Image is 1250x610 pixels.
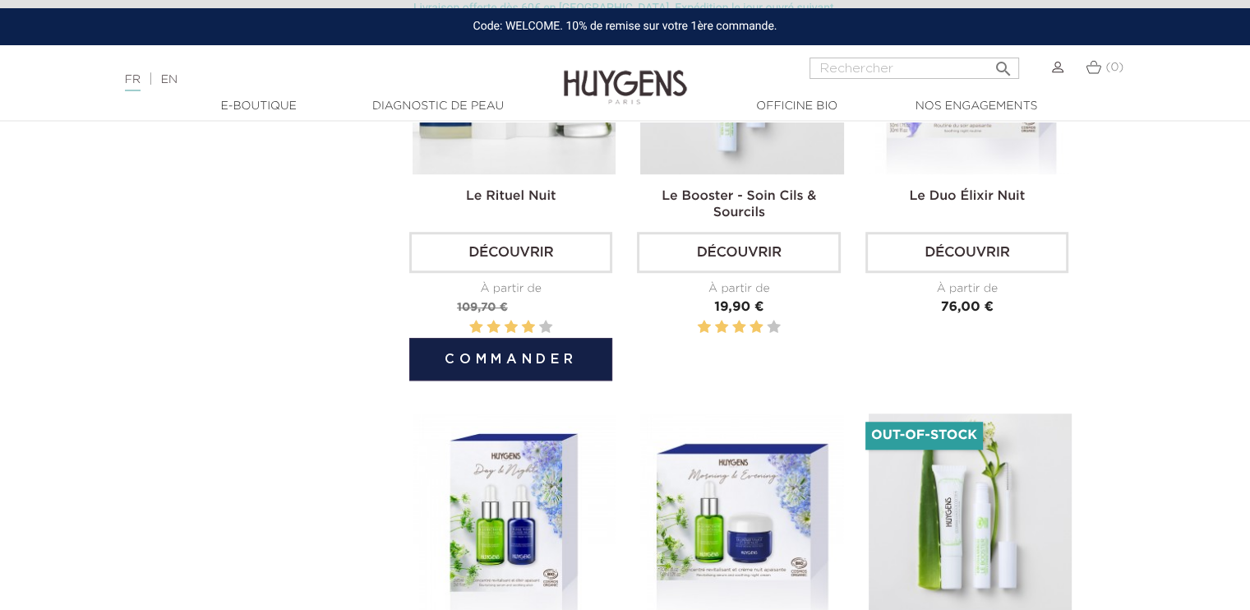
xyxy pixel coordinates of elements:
[865,422,983,450] li: Out-of-Stock
[715,98,879,115] a: Officine Bio
[714,301,763,314] span: 19,90 €
[161,74,178,85] a: EN
[865,232,1068,273] a: Découvrir
[177,98,341,115] a: E-Boutique
[732,317,745,338] label: 3
[865,280,1068,298] div: À partir de
[1105,62,1123,73] span: (0)
[487,317,500,338] label: 2
[522,317,535,338] label: 4
[125,74,141,91] a: FR
[909,190,1025,203] a: Le Duo Élixir Nuit
[810,58,1019,79] input: Rechercher
[988,53,1017,75] button: 
[767,317,780,338] label: 5
[356,98,520,115] a: Diagnostic de peau
[409,338,612,381] button: Commander
[539,317,552,338] label: 5
[715,317,728,338] label: 2
[469,317,482,338] label: 1
[409,232,612,273] a: Découvrir
[409,280,612,298] div: À partir de
[564,44,687,107] img: Huygens
[505,317,518,338] label: 3
[637,280,840,298] div: À partir de
[662,190,816,220] a: Le Booster - Soin Cils & Sourcils
[466,190,556,203] a: Le Rituel Nuit
[698,317,711,338] label: 1
[117,70,509,90] div: |
[993,54,1012,74] i: 
[941,301,994,314] span: 76,00 €
[637,232,840,273] a: Découvrir
[457,302,508,313] span: 109,70 €
[750,317,763,338] label: 4
[894,98,1059,115] a: Nos engagements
